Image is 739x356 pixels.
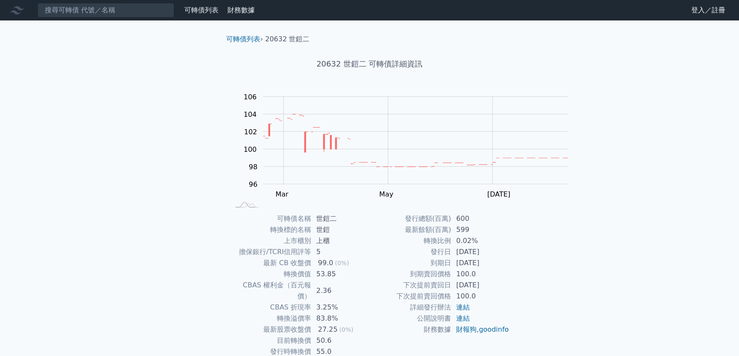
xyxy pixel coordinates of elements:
[369,280,451,291] td: 下次提前賣回日
[369,224,451,235] td: 最新餘額(百萬)
[311,269,369,280] td: 53.85
[369,291,451,302] td: 下次提前賣回價格
[451,213,509,224] td: 600
[311,246,369,258] td: 5
[451,246,509,258] td: [DATE]
[451,324,509,335] td: ,
[230,313,311,324] td: 轉換溢價率
[451,291,509,302] td: 100.0
[311,224,369,235] td: 世鎧
[369,258,451,269] td: 到期日
[249,163,257,171] tspan: 98
[239,93,580,198] g: Chart
[244,93,257,101] tspan: 106
[249,180,257,188] tspan: 96
[451,269,509,280] td: 100.0
[230,235,311,246] td: 上市櫃別
[276,190,289,198] tspan: Mar
[451,280,509,291] td: [DATE]
[339,326,353,333] span: (0%)
[311,335,369,346] td: 50.6
[369,269,451,280] td: 到期賣回價格
[230,246,311,258] td: 擔保銀行/TCRI信用評等
[451,235,509,246] td: 0.02%
[230,324,311,335] td: 最新股票收盤價
[230,302,311,313] td: CBAS 折現率
[316,324,339,335] div: 27.25
[230,258,311,269] td: 最新 CB 收盤價
[479,325,509,333] a: goodinfo
[311,313,369,324] td: 83.8%
[335,260,349,266] span: (0%)
[316,258,335,269] div: 99.0
[311,213,369,224] td: 世鎧二
[456,314,470,322] a: 連結
[38,3,174,17] input: 搜尋可轉債 代號／名稱
[369,324,451,335] td: 財務數據
[451,224,509,235] td: 599
[230,224,311,235] td: 轉換標的名稱
[456,325,477,333] a: 財報狗
[369,213,451,224] td: 發行總額(百萬)
[369,302,451,313] td: 詳細發行辦法
[226,34,263,44] li: ›
[456,303,470,311] a: 連結
[379,190,393,198] tspan: May
[311,280,369,302] td: 2.36
[230,213,311,224] td: 可轉債名稱
[684,3,732,17] a: 登入／註冊
[227,6,255,14] a: 財務數據
[244,110,257,119] tspan: 104
[230,335,311,346] td: 目前轉換價
[451,258,509,269] td: [DATE]
[230,269,311,280] td: 轉換價值
[265,34,310,44] li: 20632 世鎧二
[230,280,311,302] td: CBAS 權利金（百元報價）
[244,128,257,136] tspan: 102
[311,302,369,313] td: 3.25%
[369,313,451,324] td: 公開說明書
[184,6,218,14] a: 可轉債列表
[244,145,257,153] tspan: 100
[311,235,369,246] td: 上櫃
[487,190,510,198] tspan: [DATE]
[219,58,520,70] h1: 20632 世鎧二 可轉債詳細資訊
[369,246,451,258] td: 發行日
[369,235,451,246] td: 轉換比例
[226,35,260,43] a: 可轉債列表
